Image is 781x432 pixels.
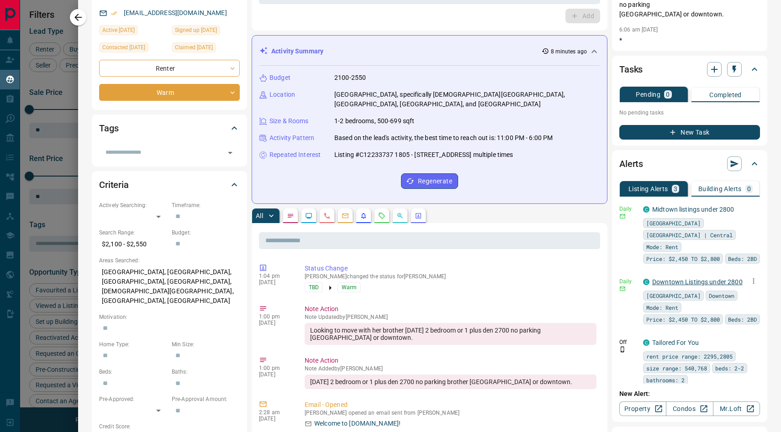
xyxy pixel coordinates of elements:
p: 1:00 pm [259,313,291,320]
a: Midtown listings under 2800 [652,206,734,213]
p: Note Action [305,356,596,365]
p: Search Range: [99,229,167,237]
span: Warm [342,283,357,292]
p: Listing #C12233737 1805 - [STREET_ADDRESS] multiple times [334,150,513,160]
div: Tasks [619,58,760,80]
p: Listing Alerts [628,186,668,192]
p: Repeated Interest [269,150,321,160]
div: condos.ca [643,339,649,346]
p: Email - Opened [305,400,596,410]
p: 3 [674,186,677,192]
div: Mon Aug 11 2025 [172,25,240,38]
p: Based on the lead's activity, the best time to reach out is: 11:00 PM - 6:00 PM [334,133,553,143]
a: Property [619,401,666,416]
div: Criteria [99,174,240,196]
p: [DATE] [259,416,291,422]
span: Contacted [DATE] [102,43,145,52]
span: size range: 540,768 [646,364,707,373]
span: Price: $2,450 TO $2,800 [646,254,720,263]
svg: Calls [323,212,331,219]
div: Mon Aug 11 2025 [99,42,167,55]
p: [PERSON_NAME] opened an email sent from [PERSON_NAME] [305,410,596,416]
span: beds: 2-2 [715,364,744,373]
h2: Tags [99,121,118,135]
svg: Requests [378,212,385,219]
div: Looking to move with her brother [DATE] 2 bedroom or 1 plus den 2700 no parking [GEOGRAPHIC_DATA]... [305,323,596,345]
p: [DATE] [259,371,291,378]
div: Renter [99,60,240,77]
p: 6:06 am [DATE] [619,26,658,33]
svg: Notes [287,212,294,219]
p: 1-2 bedrooms, 500-699 sqft [334,116,414,126]
p: Budget [269,73,290,83]
div: Tags [99,117,240,139]
p: Budget: [172,229,240,237]
p: Note Added by [PERSON_NAME] [305,365,596,372]
p: 1:04 pm [259,273,291,279]
p: Off [619,338,638,346]
p: Areas Searched: [99,256,240,265]
p: Activity Summary [271,47,323,56]
a: Condos [666,401,713,416]
span: Claimed [DATE] [175,43,213,52]
button: New Task [619,125,760,140]
div: condos.ca [643,206,649,213]
p: Location [269,90,295,99]
svg: Listing Alerts [360,212,367,219]
div: Mon Aug 11 2025 [172,42,240,55]
p: [PERSON_NAME] changed the status for [PERSON_NAME] [305,273,596,280]
div: Alerts [619,153,760,175]
span: [GEOGRAPHIC_DATA] [646,291,701,300]
p: Activity Pattern [269,133,314,143]
p: Status Change [305,264,596,273]
p: Size & Rooms [269,116,309,126]
h2: Tasks [619,62,643,77]
p: Motivation: [99,313,240,321]
a: Mr.Loft [713,401,760,416]
span: bathrooms: 2 [646,375,685,385]
a: Downtown Listings under 2800 [652,278,743,286]
p: Daily [619,277,638,286]
p: [DATE] [259,279,291,286]
span: [GEOGRAPHIC_DATA] | Central [646,230,733,239]
p: Pre-Approved: [99,395,167,403]
a: [EMAIL_ADDRESS][DOMAIN_NAME] [124,9,227,16]
p: Min Size: [172,340,240,349]
p: 2100-2550 [334,73,366,83]
p: 0 [666,91,670,98]
p: Daily [619,205,638,213]
a: Tailored For You [652,339,699,346]
p: All [256,213,263,219]
p: [GEOGRAPHIC_DATA], specifically [DEMOGRAPHIC_DATA][GEOGRAPHIC_DATA], [GEOGRAPHIC_DATA], [GEOGRAPH... [334,90,600,109]
span: Price: $2,450 TO $2,800 [646,315,720,324]
p: 2:28 am [259,409,291,416]
p: No pending tasks [619,106,760,120]
span: Active [DATE] [102,26,135,35]
div: Warm [99,84,240,101]
svg: Email [619,213,626,219]
span: rent price range: 2295,2805 [646,352,733,361]
span: Mode: Rent [646,303,678,312]
p: 0 [747,186,751,192]
p: Timeframe: [172,201,240,209]
p: Beds: [99,368,167,376]
div: condos.ca [643,279,649,285]
button: Regenerate [401,173,458,189]
p: Home Type: [99,340,167,349]
p: Completed [709,92,742,98]
div: Activity Summary8 minutes ago [259,43,600,60]
svg: Emails [342,212,349,219]
p: Welcome to [DOMAIN_NAME]! [314,419,401,428]
p: $2,100 - $2,550 [99,237,167,252]
span: Beds: 2BD [728,254,757,263]
svg: Email [619,286,626,292]
h2: Alerts [619,156,643,171]
p: New Alert: [619,389,760,399]
p: Note Action [305,304,596,314]
svg: Lead Browsing Activity [305,212,312,219]
button: Open [224,146,237,159]
p: 8 minutes ago [551,47,587,56]
span: Signed up [DATE] [175,26,217,35]
p: Note Updated by [PERSON_NAME] [305,314,596,320]
span: Mode: Rent [646,242,678,251]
